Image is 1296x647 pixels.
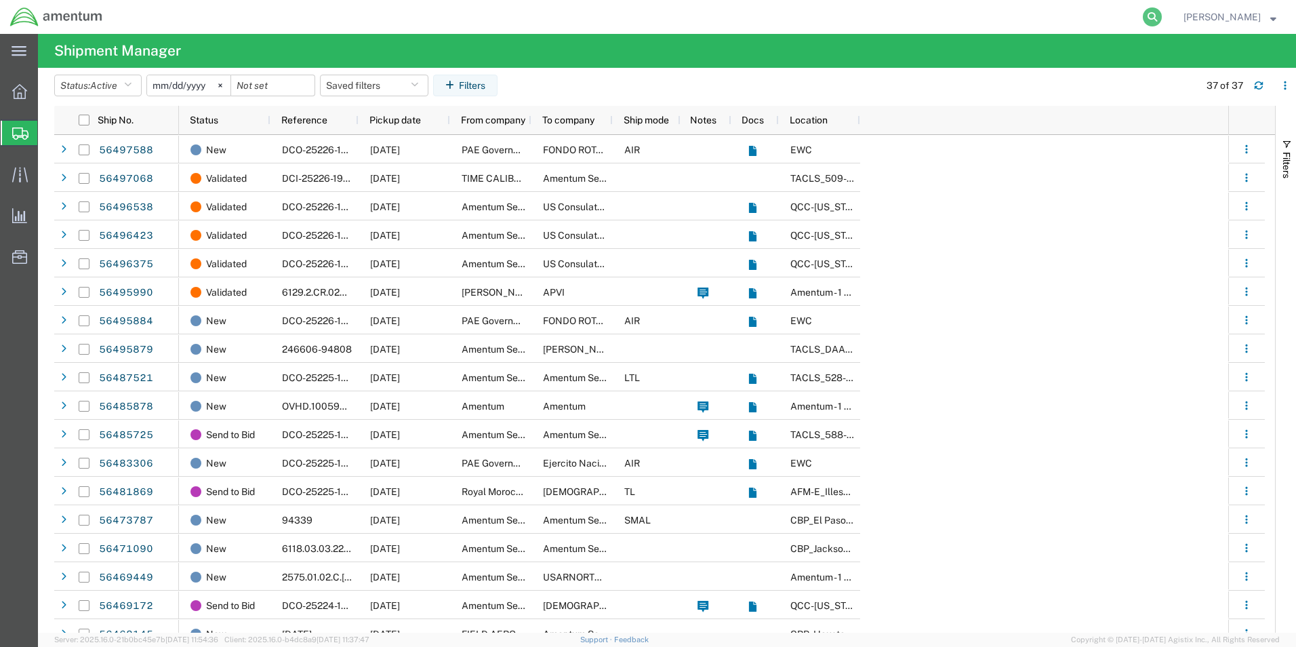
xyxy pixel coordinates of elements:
span: 08/14/2025 [370,230,400,241]
span: SMAL [624,515,651,526]
span: DCO-25225-166768 [282,458,371,469]
button: Saved filters [320,75,428,96]
span: New [206,364,226,392]
span: Amentum Services, Inc. [462,429,563,440]
span: TACLS_528-Los Alamitos, CA [790,372,1044,383]
span: Amentum Services, Inc. [462,372,563,383]
span: 08/19/2025 [370,600,400,611]
span: EWC [790,144,812,155]
span: New [206,534,226,563]
span: 08/12/2025 [370,515,400,526]
span: New [206,307,226,335]
span: 2575.01.02.C.2002.NCOM [282,572,403,583]
span: DCO-25224-166692 [282,600,371,611]
a: 56481869 [98,482,154,503]
span: EWC [790,315,812,326]
span: DCI-25226-199438 [282,173,367,184]
a: 56485878 [98,396,154,418]
span: Amentum Services, Inc. [462,600,563,611]
span: US Consulate General [543,201,639,212]
span: Docs [742,115,764,125]
span: Amentum Services, Inc [462,344,561,355]
span: Send to Bid [206,477,255,506]
span: QCC-Texas [790,230,866,241]
span: CBP_Houston, TX_EHO [790,629,952,640]
span: Validated [206,164,247,193]
span: From company [461,115,525,125]
span: PRATT & WHITNEY ENGINE SERVICES INC [543,344,814,355]
span: EWC [790,458,812,469]
span: USARNORTH DCO Region 08 [543,572,671,583]
span: 94339 [282,515,312,526]
a: 56483306 [98,453,154,475]
span: DCO-25226-166858 [282,201,371,212]
input: Not set [231,75,315,96]
span: DCO-25225-166799 [282,372,371,383]
a: 56497068 [98,168,154,190]
span: Status [190,115,218,125]
span: 08/14/2025 [370,429,400,440]
span: Amentum Services, Inc. [462,258,563,269]
span: 08/14/2025 [370,344,400,355]
span: Send to Bid [206,420,255,449]
span: 08/14/2025 [370,258,400,269]
button: [PERSON_NAME] [1183,9,1277,25]
a: 56496423 [98,225,154,247]
span: AFM-E_Illesheim [790,486,864,497]
span: Claudia Fernandez [1183,9,1261,24]
span: 08/12/2025 [370,401,400,412]
span: US Consulate General [543,258,639,269]
span: OVHD.100594.00000 [282,401,378,412]
span: Amentum Services, Inc [543,515,643,526]
span: 08/14/2025 [370,201,400,212]
span: New [206,392,226,420]
span: New [206,449,226,477]
span: Pierre Doreus [462,287,539,298]
span: To company [542,115,594,125]
span: Ship mode [624,115,669,125]
span: DCO-25226-166853 [282,258,371,269]
span: QCC-Texas [790,600,866,611]
span: Copyright © [DATE]-[DATE] Agistix Inc., All Rights Reserved [1071,634,1280,646]
a: 56495879 [98,339,154,361]
span: New [206,563,226,591]
span: Amentum Services, Inc [543,629,643,640]
span: Amentum Services, Inc. [462,543,563,554]
span: [DATE] 11:54:36 [165,635,218,644]
span: Amentum Services, Inc. [462,230,563,241]
a: Feedback [614,635,649,644]
span: FONDO ROTATORIO DE LA POLICIA [543,144,698,155]
span: DCO-25226-166845 [282,315,371,326]
span: New [206,136,226,164]
span: U.S. Army [543,486,673,497]
span: Amentum - 1 gcp [790,572,861,583]
span: 246606-94808 [282,344,352,355]
span: [DATE] 11:37:47 [317,635,369,644]
span: CBP_Jacksonville, FL_EJA [790,543,967,554]
span: US Consulate General [543,230,639,241]
span: Validated [206,193,247,221]
span: Ejercito Nacional Contraduria [543,458,672,469]
span: PAE Government Services, Inc. [462,458,594,469]
div: 37 of 37 [1207,79,1243,93]
span: Validated [206,221,247,250]
span: 8/12/25 [282,629,312,640]
h4: Shipment Manager [54,34,181,68]
a: 56471090 [98,538,154,560]
a: 56497588 [98,140,154,161]
a: 56469172 [98,595,154,617]
span: TACLS_588-Dothan, AL [790,429,979,440]
span: U.S. Army [543,600,673,611]
span: QCC-Texas [790,201,866,212]
span: Amentum Services, Inc. [462,201,563,212]
span: 08/14/2025 [370,144,400,155]
span: Amentum Services, Inc. [543,372,645,383]
span: 08/12/2025 [370,543,400,554]
a: 56495884 [98,311,154,332]
a: 56473787 [98,510,154,532]
span: Amentum Services, Inc. [543,429,645,440]
input: Not set [147,75,230,96]
a: Support [580,635,614,644]
span: Ship No. [98,115,134,125]
span: Active [90,80,117,91]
